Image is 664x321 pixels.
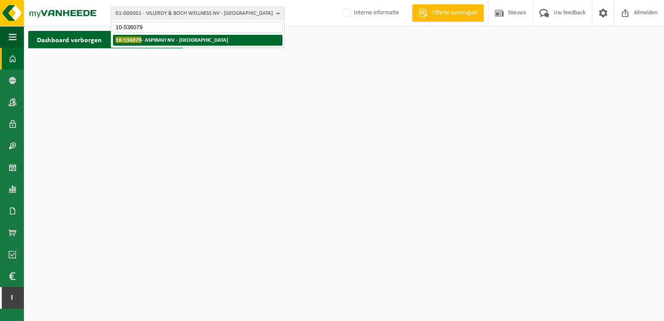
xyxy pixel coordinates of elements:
strong: - ASPIRAVI NV - [GEOGRAPHIC_DATA] [116,37,228,43]
a: Offerte aanvragen [412,4,484,22]
input: Zoeken naar gekoppelde vestigingen [113,22,282,33]
span: Offerte aanvragen [430,9,479,17]
h2: Dashboard verborgen [28,31,110,48]
span: 01-000001 - VILLEROY & BOCH WELLNESS NV - [GEOGRAPHIC_DATA] [116,7,273,20]
button: 01-000001 - VILLEROY & BOCH WELLNESS NV - [GEOGRAPHIC_DATA] [111,7,285,20]
label: Interne informatie [342,7,399,20]
span: I [9,287,15,309]
span: 10-536079 [116,37,142,43]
